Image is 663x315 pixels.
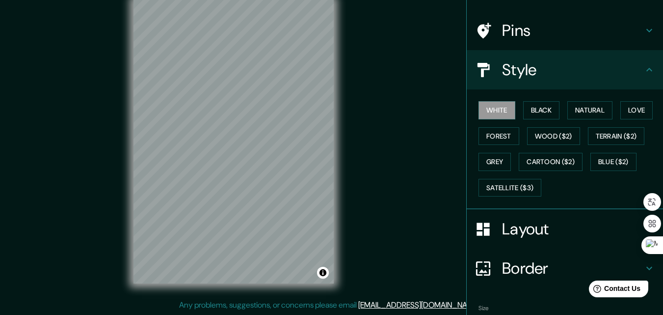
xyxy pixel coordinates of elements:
[478,153,511,171] button: Grey
[567,101,612,119] button: Natural
[179,299,481,311] p: Any problems, suggestions, or concerns please email .
[620,101,653,119] button: Love
[467,50,663,89] div: Style
[478,179,541,197] button: Satellite ($3)
[527,127,580,145] button: Wood ($2)
[502,21,643,40] h4: Pins
[519,153,583,171] button: Cartoon ($2)
[467,11,663,50] div: Pins
[588,127,645,145] button: Terrain ($2)
[523,101,560,119] button: Black
[576,277,652,304] iframe: Help widget launcher
[478,127,519,145] button: Forest
[358,300,479,310] a: [EMAIL_ADDRESS][DOMAIN_NAME]
[467,249,663,288] div: Border
[467,209,663,249] div: Layout
[478,101,515,119] button: White
[502,258,643,278] h4: Border
[502,60,643,80] h4: Style
[478,304,489,313] label: Size
[590,153,636,171] button: Blue ($2)
[502,219,643,239] h4: Layout
[317,267,329,279] button: Toggle attribution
